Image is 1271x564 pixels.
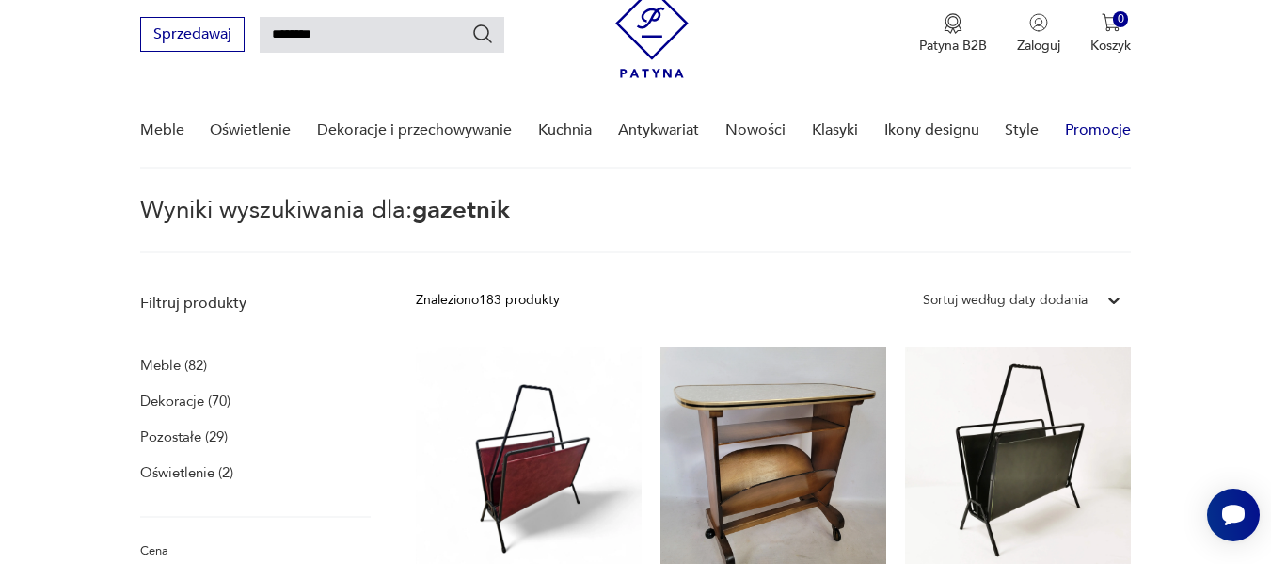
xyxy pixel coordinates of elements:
p: Koszyk [1090,37,1131,55]
a: Antykwariat [618,94,699,167]
a: Style [1005,94,1039,167]
a: Sprzedawaj [140,29,245,42]
a: Ikona medaluPatyna B2B [919,13,987,55]
a: Dekoracje i przechowywanie [317,94,512,167]
a: Promocje [1065,94,1131,167]
img: Ikona koszyka [1102,13,1120,32]
button: Sprzedawaj [140,17,245,52]
p: Patyna B2B [919,37,987,55]
p: Cena [140,540,371,561]
button: Szukaj [471,23,494,45]
img: Ikonka użytkownika [1029,13,1048,32]
a: Klasyki [812,94,858,167]
div: Znaleziono 183 produkty [416,290,560,311]
iframe: Smartsupp widget button [1207,489,1260,541]
a: Meble (82) [140,352,207,379]
a: Oświetlenie [210,94,291,167]
a: Oświetlenie (2) [140,459,233,486]
div: Sortuj według daty dodania [923,290,1088,311]
a: Meble [140,94,184,167]
button: Patyna B2B [919,13,987,55]
button: 0Koszyk [1090,13,1131,55]
p: Zaloguj [1017,37,1060,55]
a: Nowości [725,94,786,167]
a: Kuchnia [538,94,592,167]
p: Wyniki wyszukiwania dla: [140,199,1132,253]
p: Filtruj produkty [140,293,371,314]
a: Dekoracje (70) [140,388,230,414]
span: gazetnik [412,193,510,227]
div: 0 [1113,11,1129,27]
a: Ikony designu [884,94,979,167]
img: Ikona medalu [944,13,962,34]
a: Pozostałe (29) [140,424,228,450]
button: Zaloguj [1017,13,1060,55]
